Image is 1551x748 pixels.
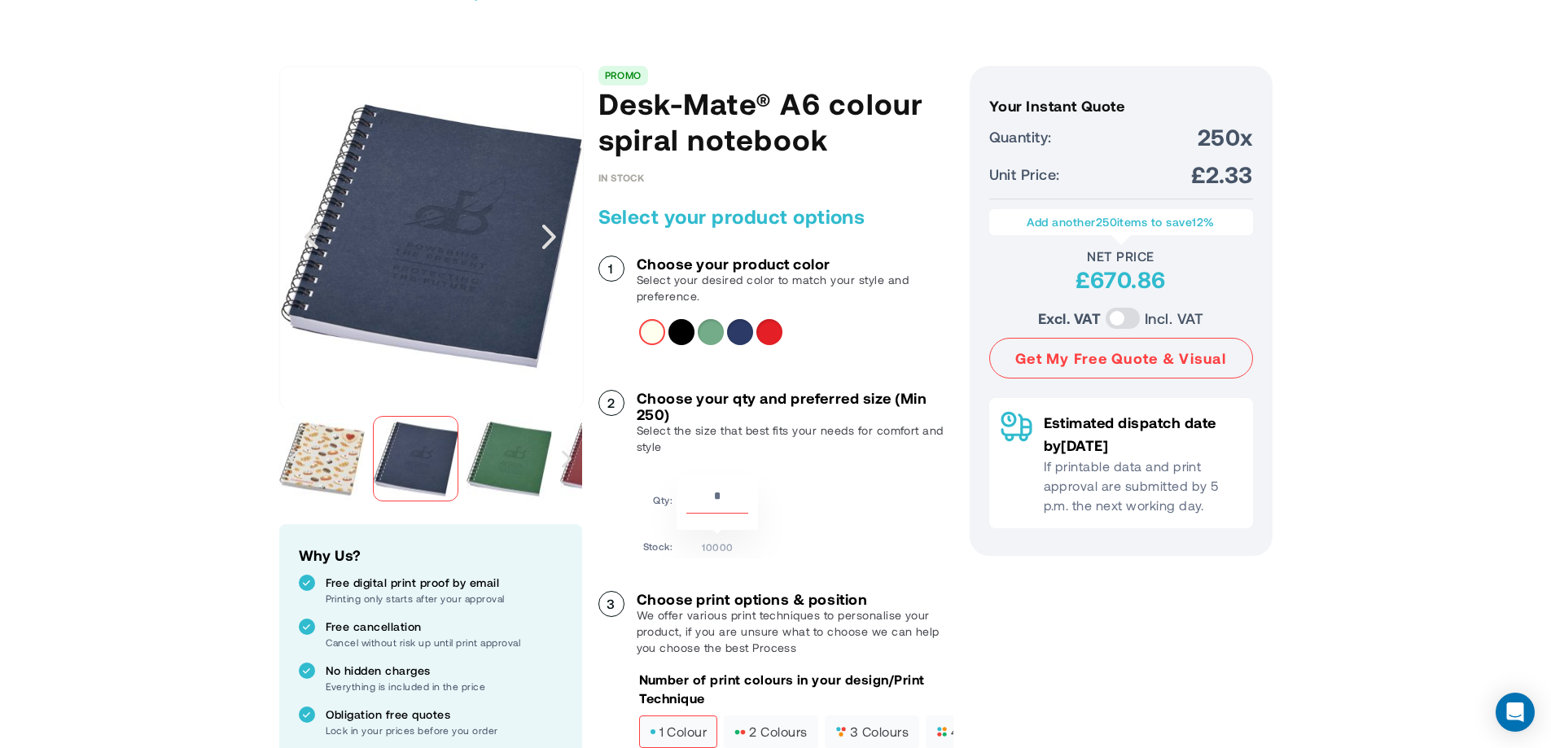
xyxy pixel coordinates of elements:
[598,172,645,183] div: Availability
[1191,160,1252,189] span: £2.33
[326,679,563,693] p: Everything is included in the price
[279,66,344,408] div: Previous
[1044,411,1242,457] p: Estimated dispatch date by
[643,474,673,530] td: Qty:
[637,591,953,607] h3: Choose print options & position
[997,214,1245,230] p: Add another items to save
[637,390,953,422] h3: Choose your qty and preferred size (Min 250)
[1198,122,1253,151] span: 250x
[1038,307,1101,330] label: Excl. VAT
[936,726,1010,737] span: 4 colours
[517,66,582,408] div: Next
[989,163,1060,186] span: Unit Price:
[326,635,563,650] p: Cancel without risk up until print approval
[326,575,563,591] p: Free digital print proof by email
[835,726,909,737] span: 3 colours
[1145,307,1203,330] label: Incl. VAT
[605,69,642,81] a: PROMO
[734,726,807,737] span: 2 colours
[373,408,467,510] div: Desk-Mate® A6 colour spiral notebook
[326,619,563,635] p: Free cancellation
[637,607,953,656] p: We offer various print techniques to personalise your product, if you are unsure what to choose w...
[279,408,373,510] div: Desk-Mate® A6 colour spiral notebook
[1496,693,1535,732] div: Open Intercom Messenger
[598,85,953,157] h1: Desk-Mate® A6 colour spiral notebook
[326,591,563,606] p: Printing only starts after your approval
[989,98,1253,114] h3: Your Instant Quote
[650,726,708,737] span: 1 colour
[677,534,758,554] td: 10000
[467,416,552,501] img: Desk-Mate® A6 colour spiral notebook
[698,319,724,345] div: Heather green
[598,172,645,183] span: In stock
[551,408,581,510] div: Next
[989,125,1052,148] span: Quantity:
[279,416,365,501] img: Desk-Mate® A6 colour spiral notebook
[1061,436,1108,454] span: [DATE]
[1192,215,1214,229] span: 12%
[668,319,694,345] div: Solid black
[989,265,1253,294] div: £670.86
[637,272,953,304] p: Select your desired color to match your style and preference.
[279,408,309,510] div: Previous
[643,534,673,554] td: Stock:
[639,671,953,707] p: Number of print colours in your design/Print Technique
[598,203,953,230] h2: Select your product options
[637,256,953,272] h3: Choose your product color
[756,319,782,345] div: Red
[989,338,1253,378] button: Get My Free Quote & Visual
[637,422,953,455] p: Select the size that best fits your needs for comfort and style
[989,248,1253,265] div: Net Price
[639,319,665,345] div: Ivory white
[326,663,563,679] p: No hidden charges
[1001,411,1032,442] img: Delivery
[299,544,563,566] h2: Why Us?
[467,408,560,510] div: Desk-Mate® A6 colour spiral notebook
[1096,215,1117,229] span: 250
[326,723,563,737] p: Lock in your prices before you order
[373,416,458,501] img: Desk-Mate® A6 colour spiral notebook
[280,85,583,387] img: Desk-Mate® A6 colour spiral notebook
[326,706,563,723] p: Obligation free quotes
[1044,457,1242,515] p: If printable data and print approval are submitted by 5 p.m. the next working day.
[727,319,753,345] div: Dark blue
